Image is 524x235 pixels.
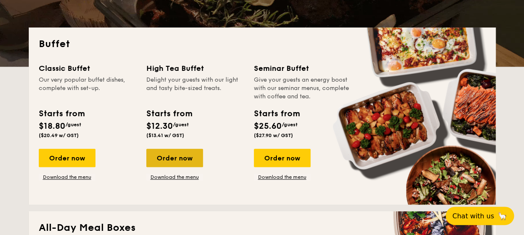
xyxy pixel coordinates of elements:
a: Download the menu [254,174,311,180]
h2: All-Day Meal Boxes [39,221,486,235]
span: $25.60 [254,121,282,131]
span: ($13.41 w/ GST) [146,132,184,138]
div: Our very popular buffet dishes, complete with set-up. [39,76,136,101]
span: $12.30 [146,121,173,131]
span: ($27.90 w/ GST) [254,132,293,138]
span: ($20.49 w/ GST) [39,132,79,138]
span: /guest [173,122,189,127]
button: Chat with us🦙 [446,207,514,225]
div: High Tea Buffet [146,62,244,74]
div: Starts from [254,107,299,120]
div: Classic Buffet [39,62,136,74]
div: Order now [146,149,203,167]
span: /guest [282,122,298,127]
div: Starts from [146,107,192,120]
div: Seminar Buffet [254,62,351,74]
span: /guest [65,122,81,127]
a: Download the menu [146,174,203,180]
div: Give your guests an energy boost with our seminar menus, complete with coffee and tea. [254,76,351,101]
span: $18.80 [39,121,65,131]
span: 🦙 [497,211,507,221]
div: Delight your guests with our light and tasty bite-sized treats. [146,76,244,101]
a: Download the menu [39,174,95,180]
span: Chat with us [452,212,494,220]
div: Starts from [39,107,84,120]
h2: Buffet [39,37,486,51]
div: Order now [254,149,311,167]
div: Order now [39,149,95,167]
